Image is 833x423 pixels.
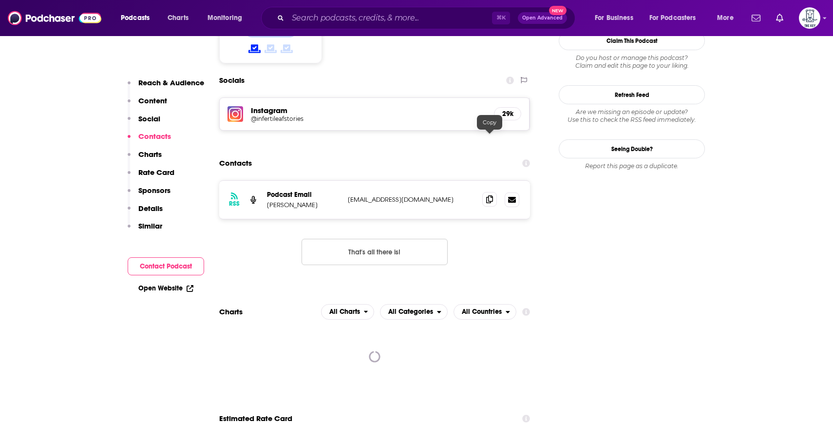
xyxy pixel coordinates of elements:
[267,191,340,199] p: Podcast Email
[559,162,705,170] div: Report this page as a duplicate.
[168,11,189,25] span: Charts
[138,186,170,195] p: Sponsors
[128,150,162,168] button: Charts
[321,304,375,320] h2: Platforms
[799,7,820,29] button: Show profile menu
[559,31,705,50] button: Claim This Podcast
[710,10,746,26] button: open menu
[128,221,162,239] button: Similar
[267,201,340,209] p: [PERSON_NAME]
[559,54,705,70] div: Claim and edit this page to your liking.
[388,308,433,315] span: All Categories
[227,106,243,122] img: iconImage
[799,7,820,29] span: Logged in as TheKeyPR
[128,186,170,204] button: Sponsors
[138,132,171,141] p: Contacts
[518,12,567,24] button: Open AdvancedNew
[462,308,502,315] span: All Countries
[121,11,150,25] span: Podcasts
[329,308,360,315] span: All Charts
[128,96,167,114] button: Content
[8,9,101,27] img: Podchaser - Follow, Share and Rate Podcasts
[138,114,160,123] p: Social
[161,10,194,26] a: Charts
[643,10,710,26] button: open menu
[270,7,585,29] div: Search podcasts, credits, & more...
[138,96,167,105] p: Content
[138,168,174,177] p: Rate Card
[348,195,474,204] p: [EMAIL_ADDRESS][DOMAIN_NAME]
[454,304,516,320] button: open menu
[477,115,502,130] div: Copy
[251,106,486,115] h5: Instagram
[288,10,492,26] input: Search podcasts, credits, & more...
[138,78,204,87] p: Reach & Audience
[380,304,448,320] h2: Categories
[772,10,787,26] a: Show notifications dropdown
[229,200,240,208] h3: RSS
[219,307,243,316] h2: Charts
[138,150,162,159] p: Charts
[219,71,245,90] h2: Socials
[128,168,174,186] button: Rate Card
[128,257,204,275] button: Contact Podcast
[321,304,375,320] button: open menu
[128,78,204,96] button: Reach & Audience
[138,284,193,292] a: Open Website
[559,108,705,124] div: Are we missing an episode or update? Use this to check the RSS feed immediately.
[219,154,252,173] h2: Contacts
[549,6,567,15] span: New
[559,85,705,104] button: Refresh Feed
[114,10,162,26] button: open menu
[595,11,633,25] span: For Business
[138,221,162,231] p: Similar
[588,10,645,26] button: open menu
[128,114,160,132] button: Social
[649,11,696,25] span: For Podcasters
[559,54,705,62] span: Do you host or manage this podcast?
[251,115,407,122] h5: @infertileafstories
[201,10,255,26] button: open menu
[492,12,510,24] span: ⌘ K
[522,16,563,20] span: Open Advanced
[502,110,513,118] h5: 29k
[454,304,516,320] h2: Countries
[748,10,764,26] a: Show notifications dropdown
[302,239,448,265] button: Nothing here.
[251,115,486,122] a: @infertileafstories
[138,204,163,213] p: Details
[717,11,734,25] span: More
[799,7,820,29] img: User Profile
[559,139,705,158] a: Seeing Double?
[208,11,242,25] span: Monitoring
[128,204,163,222] button: Details
[128,132,171,150] button: Contacts
[380,304,448,320] button: open menu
